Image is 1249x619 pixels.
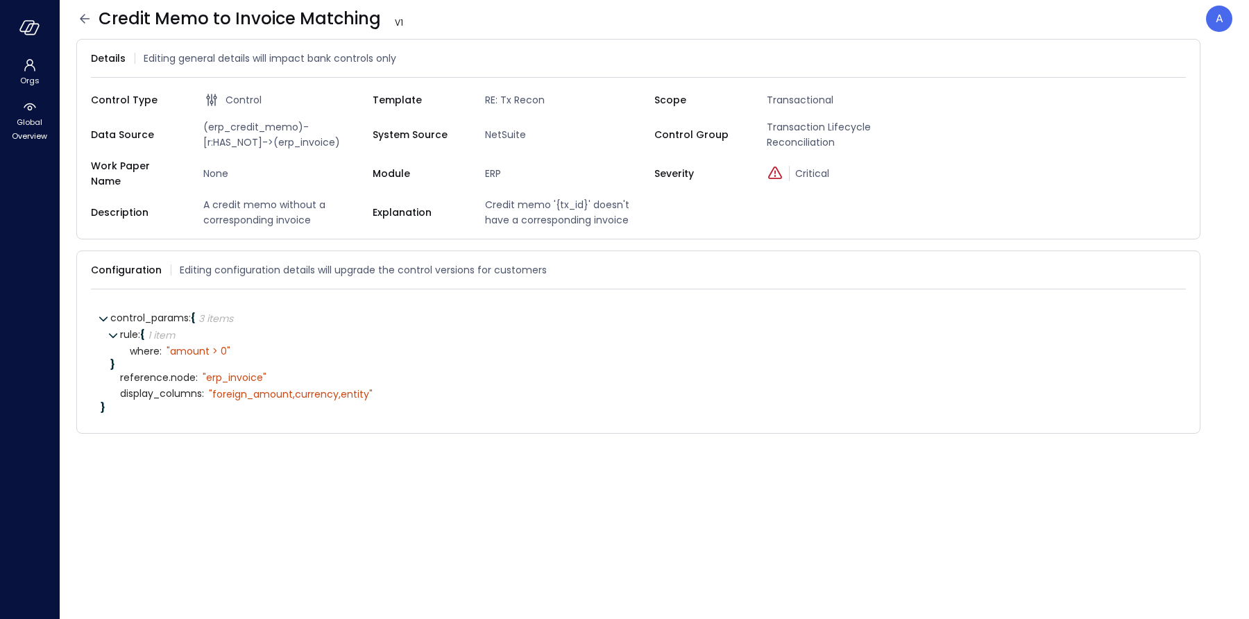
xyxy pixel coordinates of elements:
span: NetSuite [479,127,654,142]
div: } [110,359,1176,369]
span: : [138,328,140,341]
span: System Source [373,127,463,142]
span: : [202,387,204,400]
span: display_columns [120,389,204,399]
div: " foreign_amount,currency,entity" [209,388,373,400]
span: Module [373,166,463,181]
span: Orgs [20,74,40,87]
span: Data Source [91,127,181,142]
span: None [198,166,373,181]
p: A [1216,10,1223,27]
span: Severity [654,166,745,181]
span: Credit memo '{tx_id}' doesn't have a corresponding invoice [479,197,654,228]
span: control_params [110,311,191,325]
span: Editing configuration details will upgrade the control versions for customers [180,262,547,278]
div: Avi Brandwain [1206,6,1232,32]
span: Configuration [91,262,162,278]
span: rule [120,328,140,341]
span: : [160,344,162,358]
div: " erp_invoice" [203,371,266,384]
span: Description [91,205,181,220]
span: RE: Tx Recon [479,92,654,108]
div: } [101,402,1176,412]
span: ERP [479,166,654,181]
span: Control Type [91,92,181,108]
span: : [189,311,191,325]
div: Orgs [3,56,56,89]
span: Scope [654,92,745,108]
span: Control Group [654,127,745,142]
span: Editing general details will impact bank controls only [144,51,396,66]
span: Work Paper Name [91,158,181,189]
span: (erp_credit_memo)-[r:HAS_NOT]->(erp_invoice) [198,119,373,150]
span: reference.node [120,373,198,383]
span: Explanation [373,205,463,220]
span: A credit memo without a corresponding invoice [198,197,373,228]
span: Credit Memo to Invoice Matching [99,8,409,30]
div: 1 item [148,330,175,340]
span: Template [373,92,463,108]
span: V 1 [389,16,409,30]
span: Details [91,51,126,66]
div: Global Overview [3,97,56,144]
span: : [196,371,198,384]
span: where [130,346,162,357]
div: Control [203,92,373,108]
div: 3 items [198,314,233,323]
div: " amount > 0" [167,345,230,357]
span: { [191,311,196,325]
span: Transaction Lifecycle Reconciliation [761,119,936,150]
span: { [140,328,145,341]
span: Global Overview [8,115,51,143]
span: Transactional [761,92,936,108]
div: Critical [767,166,936,181]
